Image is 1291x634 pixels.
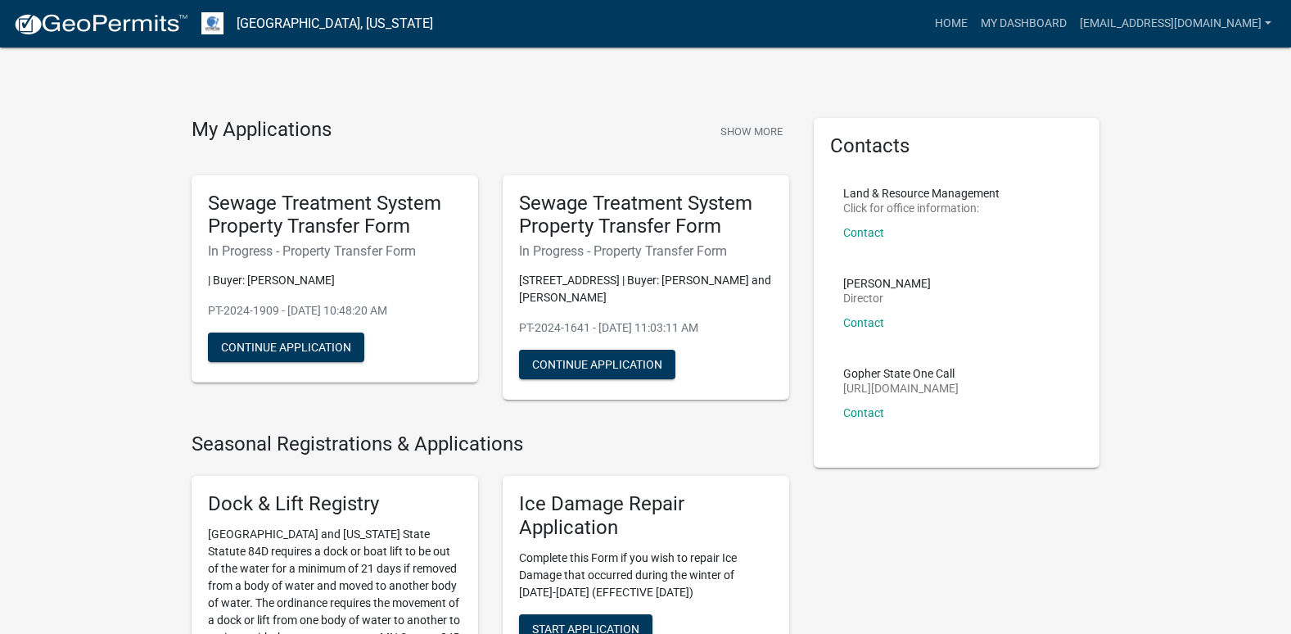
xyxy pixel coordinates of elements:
a: [GEOGRAPHIC_DATA], [US_STATE] [237,10,433,38]
h5: Dock & Lift Registry [208,492,462,516]
a: My Dashboard [974,8,1073,39]
p: [STREET_ADDRESS] | Buyer: [PERSON_NAME] and [PERSON_NAME] [519,272,773,306]
h6: In Progress - Property Transfer Form [208,243,462,259]
h5: Sewage Treatment System Property Transfer Form [519,192,773,239]
p: Gopher State One Call [843,368,959,379]
h6: In Progress - Property Transfer Form [519,243,773,259]
p: Complete this Form if you wish to repair Ice Damage that occurred during the winter of [DATE]-[DA... [519,550,773,601]
p: Land & Resource Management [843,188,1000,199]
h4: Seasonal Registrations & Applications [192,432,789,456]
h4: My Applications [192,118,332,143]
button: Show More [714,118,789,145]
h5: Sewage Treatment System Property Transfer Form [208,192,462,239]
p: Click for office information: [843,202,1000,214]
h5: Contacts [830,134,1084,158]
p: [URL][DOMAIN_NAME] [843,383,959,394]
p: PT-2024-1641 - [DATE] 11:03:11 AM [519,319,773,337]
img: Otter Tail County, Minnesota [201,12,223,34]
h5: Ice Damage Repair Application [519,492,773,540]
a: [EMAIL_ADDRESS][DOMAIN_NAME] [1073,8,1278,39]
p: PT-2024-1909 - [DATE] 10:48:20 AM [208,302,462,319]
a: Home [928,8,974,39]
button: Continue Application [519,350,675,379]
a: Contact [843,316,884,329]
p: [PERSON_NAME] [843,278,931,289]
a: Contact [843,226,884,239]
p: Director [843,292,931,304]
a: Contact [843,406,884,419]
button: Continue Application [208,333,364,362]
p: | Buyer: [PERSON_NAME] [208,272,462,289]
